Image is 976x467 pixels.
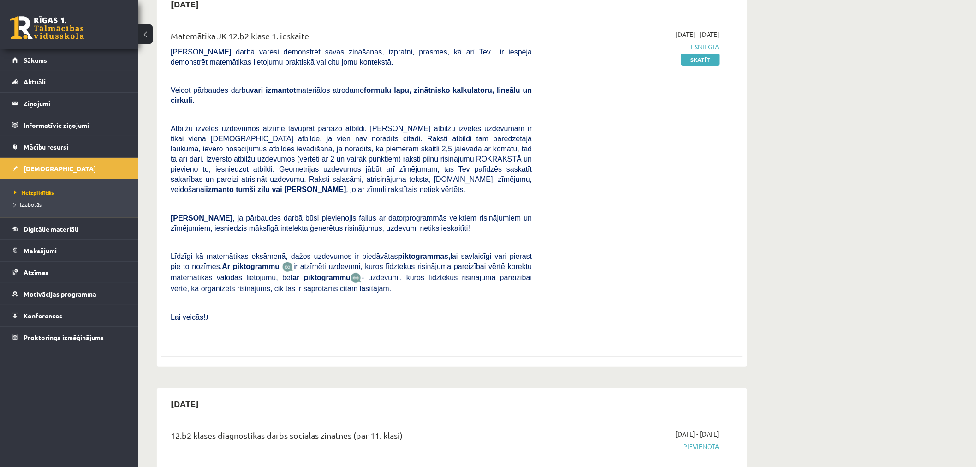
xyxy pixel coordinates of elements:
span: Mācību resursi [24,143,68,151]
span: Izlabotās [14,201,42,208]
a: Informatīvie ziņojumi [12,114,127,136]
b: Ar piktogrammu [222,263,280,270]
span: Aktuāli [24,78,46,86]
a: Digitālie materiāli [12,218,127,239]
a: Neizpildītās [14,188,129,197]
span: [PERSON_NAME] darbā varēsi demonstrēt savas zināšanas, izpratni, prasmes, kā arī Tev ir iespēja d... [171,48,532,66]
a: Atzīmes [12,262,127,283]
span: , ja pārbaudes darbā būsi pievienojis failus ar datorprogrammās veiktiem risinājumiem un zīmējumi... [171,214,532,232]
span: Konferences [24,311,62,320]
span: [DATE] - [DATE] [675,429,720,439]
legend: Maksājumi [24,240,127,261]
span: Veicot pārbaudes darbu materiālos atrodamo [171,86,532,104]
span: [PERSON_NAME] [171,214,232,222]
legend: Ziņojumi [24,93,127,114]
a: Rīgas 1. Tālmācības vidusskola [10,16,84,39]
img: wKvN42sLe3LLwAAAABJRU5ErkJggg== [351,273,362,283]
a: Motivācijas programma [12,283,127,305]
span: Lai veicās! [171,313,206,321]
a: Skatīt [681,54,720,66]
span: Neizpildītās [14,189,54,196]
span: Iesniegta [546,42,720,52]
span: Digitālie materiāli [24,225,78,233]
b: formulu lapu, zinātnisko kalkulatoru, lineālu un cirkuli. [171,86,532,104]
span: [DEMOGRAPHIC_DATA] [24,164,96,173]
b: vari izmantot [250,86,296,94]
span: Atzīmes [24,268,48,276]
span: J [206,313,208,321]
span: [DATE] - [DATE] [675,30,720,39]
a: [DEMOGRAPHIC_DATA] [12,158,127,179]
span: Sākums [24,56,47,64]
a: Sākums [12,49,127,71]
a: Aktuāli [12,71,127,92]
a: Izlabotās [14,200,129,209]
span: Līdzīgi kā matemātikas eksāmenā, dažos uzdevumos ir piedāvātas lai savlaicīgi vari pierast pie to... [171,252,532,270]
h2: [DATE] [161,393,208,414]
span: Proktoringa izmēģinājums [24,333,104,341]
div: 12.b2 klases diagnostikas darbs sociālās zinātnēs (par 11. klasi) [171,429,532,446]
a: Mācību resursi [12,136,127,157]
a: Proktoringa izmēģinājums [12,327,127,348]
span: Motivācijas programma [24,290,96,298]
img: JfuEzvunn4EvwAAAAASUVORK5CYII= [282,262,293,272]
div: Matemātika JK 12.b2 klase 1. ieskaite [171,30,532,47]
b: tumši zilu vai [PERSON_NAME] [236,186,346,193]
a: Maksājumi [12,240,127,261]
b: piktogrammas, [398,252,451,260]
b: ar piktogrammu [292,274,351,281]
span: Atbilžu izvēles uzdevumos atzīmē tavuprāt pareizo atbildi. [PERSON_NAME] atbilžu izvēles uzdevuma... [171,125,532,193]
span: ir atzīmēti uzdevumi, kuros līdztekus risinājuma pareizībai vērtē korektu matemātikas valodas lie... [171,263,532,281]
span: Pievienota [546,442,720,451]
b: izmanto [206,186,234,193]
legend: Informatīvie ziņojumi [24,114,127,136]
a: Ziņojumi [12,93,127,114]
a: Konferences [12,305,127,326]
